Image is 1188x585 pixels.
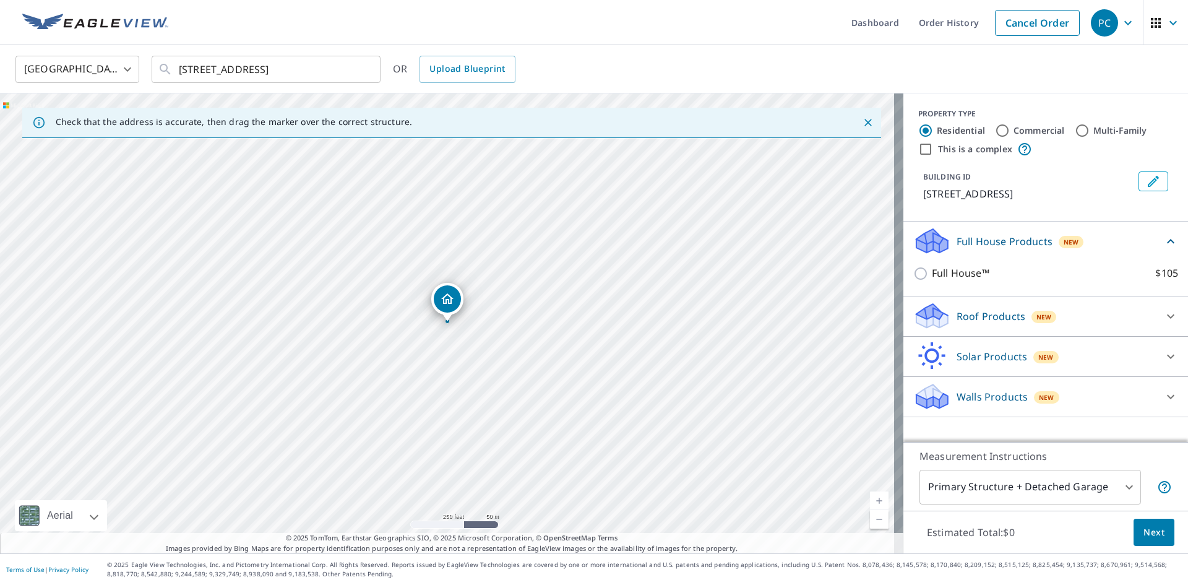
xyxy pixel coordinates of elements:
label: Residential [937,124,985,137]
span: New [1039,392,1054,402]
div: Roof ProductsNew [913,301,1178,331]
span: Next [1143,525,1164,540]
a: Terms of Use [6,565,45,574]
p: Full House Products [957,234,1052,249]
p: [STREET_ADDRESS] [923,186,1134,201]
a: Current Level 17, Zoom Out [870,510,889,529]
p: Walls Products [957,389,1028,404]
label: Commercial [1014,124,1065,137]
div: Aerial [15,500,107,531]
div: Solar ProductsNew [913,342,1178,371]
div: Aerial [43,500,77,531]
div: Full House ProductsNew [913,227,1178,256]
a: Privacy Policy [48,565,88,574]
p: Solar Products [957,349,1027,364]
label: This is a complex [938,143,1012,155]
span: New [1064,237,1079,247]
div: PC [1091,9,1118,37]
a: OpenStreetMap [543,533,595,542]
button: Edit building 1 [1138,171,1168,191]
span: New [1036,312,1052,322]
img: EV Logo [22,14,168,32]
a: Terms [598,533,618,542]
p: © 2025 Eagle View Technologies, Inc. and Pictometry International Corp. All Rights Reserved. Repo... [107,560,1182,579]
span: Your report will include the primary structure and a detached garage if one exists. [1157,480,1172,495]
span: Upload Blueprint [429,61,505,77]
p: Check that the address is accurate, then drag the marker over the correct structure. [56,116,412,128]
button: Next [1134,519,1174,547]
input: Search by address or latitude-longitude [179,52,355,87]
div: Primary Structure + Detached Garage [919,470,1141,505]
label: Multi-Family [1093,124,1147,137]
p: Roof Products [957,309,1025,324]
p: | [6,566,88,573]
div: Dropped pin, building 1, Residential property, 614 Route 25a Rocky Point, NY 11778 [431,283,463,321]
a: Upload Blueprint [420,56,515,83]
a: Current Level 17, Zoom In [870,492,889,510]
div: OR [393,56,515,83]
div: PROPERTY TYPE [918,108,1173,119]
p: Full House™ [932,266,989,281]
p: Measurement Instructions [919,449,1172,464]
span: © 2025 TomTom, Earthstar Geographics SIO, © 2025 Microsoft Corporation, © [286,533,618,544]
div: [GEOGRAPHIC_DATA] [15,52,139,87]
p: BUILDING ID [923,171,971,182]
a: Cancel Order [995,10,1080,36]
button: Close [860,115,876,131]
span: New [1038,352,1054,362]
p: $105 [1155,266,1178,281]
div: Walls ProductsNew [913,382,1178,412]
p: Estimated Total: $0 [917,519,1025,546]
